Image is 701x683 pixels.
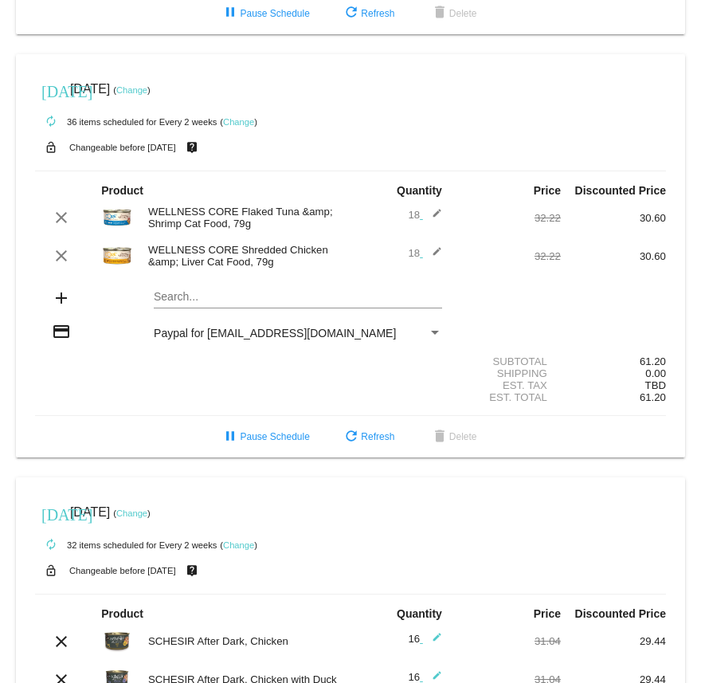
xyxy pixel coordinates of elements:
[329,422,407,451] button: Refresh
[408,209,441,221] span: 18
[140,206,350,230] div: WELLNESS CORE Flaked Tuna &amp; Shrimp Cat Food, 79g
[423,632,442,651] mat-icon: edit
[534,184,561,197] strong: Price
[575,607,666,620] strong: Discounted Price
[140,635,350,647] div: SCHESIR After Dark, Chicken
[52,246,71,265] mat-icon: clear
[342,428,361,447] mat-icon: refresh
[221,4,240,23] mat-icon: pause
[101,239,133,271] img: 73706.jpg
[342,4,361,23] mat-icon: refresh
[41,112,61,131] mat-icon: autorenew
[101,607,143,620] strong: Product
[101,624,133,656] img: 95253.jpg
[423,208,442,227] mat-icon: edit
[408,247,441,259] span: 18
[397,184,442,197] strong: Quantity
[456,250,561,262] div: 32.22
[342,8,394,19] span: Refresh
[69,566,176,575] small: Changeable before [DATE]
[397,607,442,620] strong: Quantity
[423,246,442,265] mat-icon: edit
[116,85,147,95] a: Change
[113,508,151,518] small: ( )
[101,184,143,197] strong: Product
[221,8,309,19] span: Pause Schedule
[220,117,257,127] small: ( )
[561,250,666,262] div: 30.60
[208,422,322,451] button: Pause Schedule
[417,422,490,451] button: Delete
[561,355,666,367] div: 61.20
[430,4,449,23] mat-icon: delete
[52,208,71,227] mat-icon: clear
[456,635,561,647] div: 31.04
[645,367,666,379] span: 0.00
[182,137,202,158] mat-icon: live_help
[35,540,217,550] small: 32 items scheduled for Every 2 weeks
[41,80,61,100] mat-icon: [DATE]
[223,117,254,127] a: Change
[41,536,61,555] mat-icon: autorenew
[408,671,441,683] span: 16
[52,632,71,651] mat-icon: clear
[52,289,71,308] mat-icon: add
[116,508,147,518] a: Change
[182,560,202,581] mat-icon: live_help
[41,137,61,158] mat-icon: lock_open
[101,201,133,233] img: 73702.jpg
[140,244,350,268] div: WELLNESS CORE Shredded Chicken &amp; Liver Cat Food, 79g
[221,428,240,447] mat-icon: pause
[113,85,151,95] small: ( )
[223,540,254,550] a: Change
[534,607,561,620] strong: Price
[456,355,561,367] div: Subtotal
[154,291,442,304] input: Search...
[561,212,666,224] div: 30.60
[154,327,442,340] mat-select: Payment Method
[430,8,477,19] span: Delete
[408,633,441,645] span: 16
[220,540,257,550] small: ( )
[41,560,61,581] mat-icon: lock_open
[41,504,61,523] mat-icon: [DATE]
[430,428,449,447] mat-icon: delete
[456,367,561,379] div: Shipping
[35,117,217,127] small: 36 items scheduled for Every 2 weeks
[52,322,71,341] mat-icon: credit_card
[575,184,666,197] strong: Discounted Price
[645,379,666,391] span: TBD
[456,212,561,224] div: 32.22
[342,431,394,442] span: Refresh
[456,379,561,391] div: Est. Tax
[221,431,309,442] span: Pause Schedule
[69,143,176,152] small: Changeable before [DATE]
[561,635,666,647] div: 29.44
[154,327,396,340] span: Paypal for [EMAIL_ADDRESS][DOMAIN_NAME]
[456,391,561,403] div: Est. Total
[640,391,666,403] span: 61.20
[430,431,477,442] span: Delete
